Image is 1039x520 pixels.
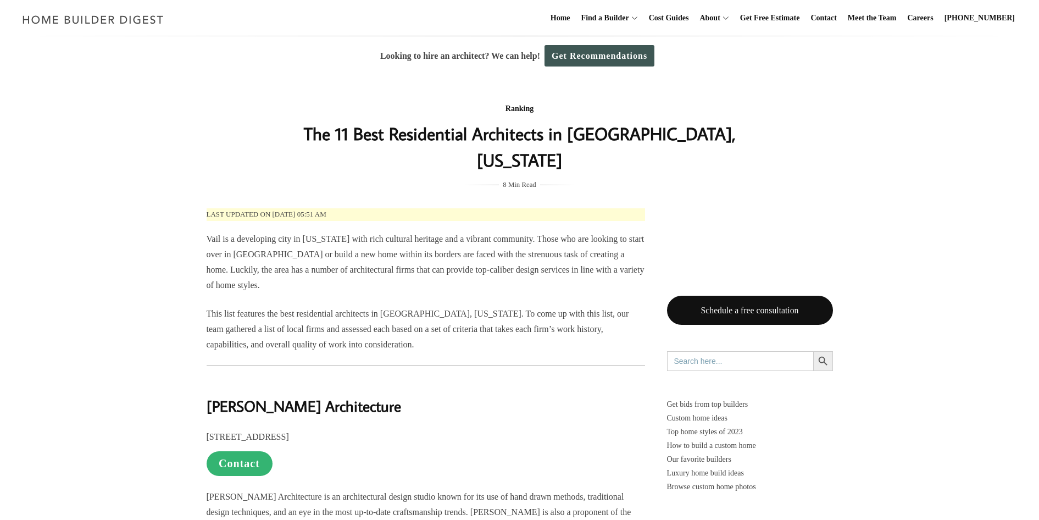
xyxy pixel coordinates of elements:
[667,439,833,452] a: How to build a custom home
[207,309,629,349] span: This list features the best residential architects in [GEOGRAPHIC_DATA], [US_STATE]. To come up w...
[903,1,938,36] a: Careers
[505,104,534,113] a: Ranking
[667,351,813,371] input: Search here...
[667,411,833,425] a: Custom home ideas
[667,397,833,411] p: Get bids from top builders
[207,208,645,221] p: Last updated on [DATE] 05:51 am
[817,355,829,367] svg: Search
[667,466,833,480] a: Luxury home build ideas
[667,296,833,325] a: Schedule a free consultation
[644,1,693,36] a: Cost Guides
[546,1,575,36] a: Home
[207,379,645,417] h2: [PERSON_NAME] Architecture
[207,451,273,476] a: Contact
[695,1,720,36] a: About
[806,1,841,36] a: Contact
[207,234,644,290] span: Vail is a developing city in [US_STATE] with rich cultural heritage and a vibrant community. Thos...
[207,432,289,441] b: [STREET_ADDRESS]
[736,1,804,36] a: Get Free Estimate
[544,45,654,67] a: Get Recommendations
[503,179,536,191] span: 8 Min Read
[667,425,833,439] a: Top home styles of 2023
[301,120,739,173] h1: The 11 Best Residential Architects in [GEOGRAPHIC_DATA], [US_STATE]
[577,1,629,36] a: Find a Builder
[667,452,833,466] a: Our favorite builders
[940,1,1019,36] a: [PHONE_NUMBER]
[843,1,901,36] a: Meet the Team
[18,9,169,30] img: Home Builder Digest
[667,480,833,494] a: Browse custom home photos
